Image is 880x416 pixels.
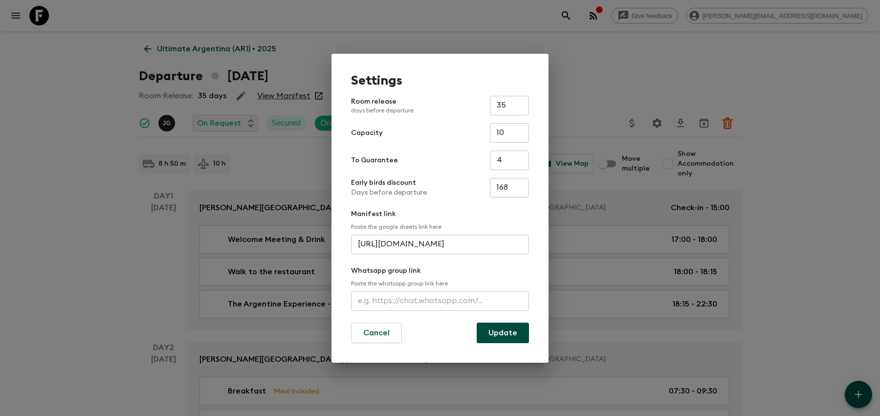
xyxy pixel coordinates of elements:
[351,128,383,138] p: Capacity
[490,178,529,197] input: e.g. 180
[351,178,428,188] p: Early birds discount
[351,280,529,287] p: Paste the whatsapp group link here
[351,209,529,219] p: Manifest link
[477,323,529,343] button: Update
[351,73,529,88] h1: Settings
[351,291,529,311] input: e.g. https://chat.whatsapp.com/...
[351,223,529,231] p: Paste the google sheets link here
[351,266,529,276] p: Whatsapp group link
[490,96,529,115] input: e.g. 30
[351,188,428,197] p: Days before departure.
[351,107,414,114] p: days before departure
[351,155,398,165] p: To Guarantee
[351,97,414,114] p: Room release
[490,123,529,143] input: e.g. 14
[351,323,402,343] button: Cancel
[490,151,529,170] input: e.g. 4
[351,235,529,254] input: e.g. https://docs.google.com/spreadsheets/d/1P7Zz9v8J0vXy1Q/edit#gid=0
